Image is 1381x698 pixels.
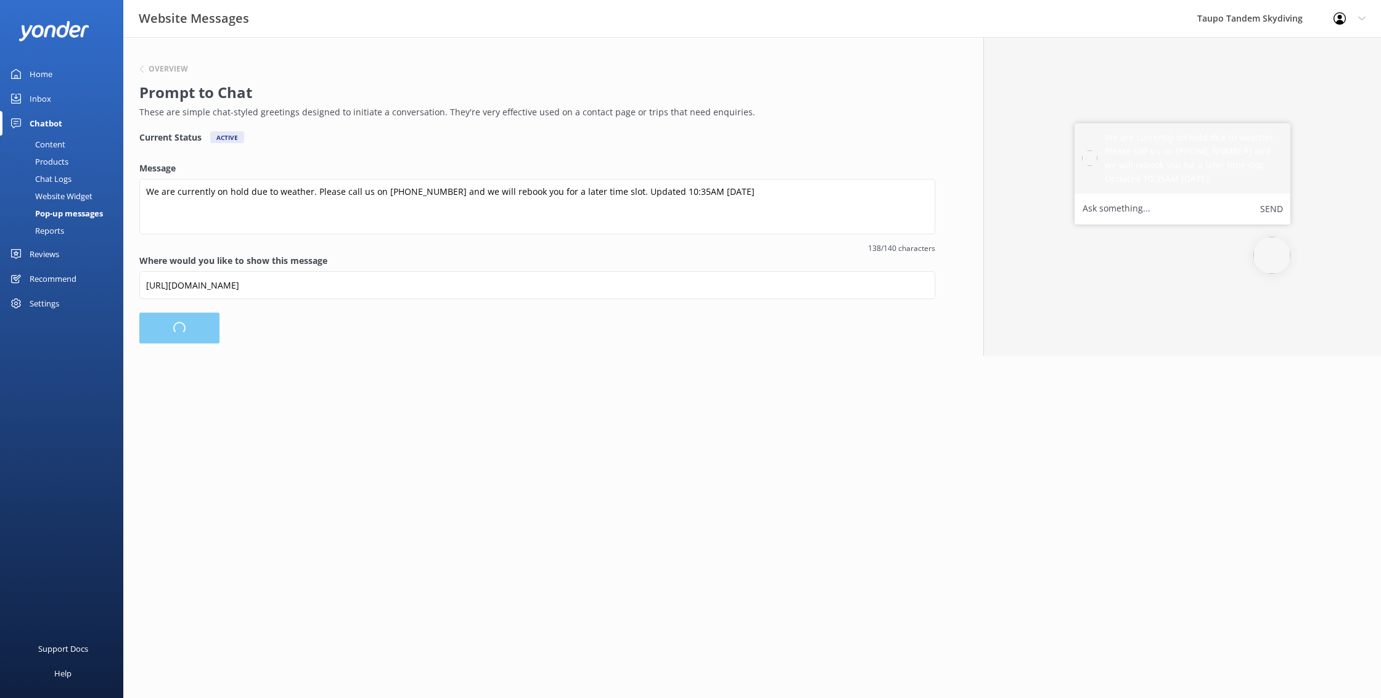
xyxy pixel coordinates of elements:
div: Products [7,153,68,170]
img: yonder-white-logo.png [18,21,89,41]
div: Help [54,661,72,686]
h6: Overview [149,65,188,73]
button: Send [1260,201,1283,217]
a: Reports [7,222,123,239]
button: Overview [139,65,188,73]
p: These are simple chat-styled greetings designed to initiate a conversation. They're very effectiv... [139,105,929,119]
div: Home [30,62,52,86]
div: Inbox [30,86,51,111]
a: Products [7,153,123,170]
h2: Prompt to Chat [139,81,929,104]
a: Content [7,136,123,153]
div: Recommend [30,266,76,291]
a: Website Widget [7,187,123,205]
div: Pop-up messages [7,205,103,222]
span: 138/140 characters [139,242,935,254]
label: Message [139,162,935,175]
label: Where would you like to show this message [139,254,935,268]
div: Chat Logs [7,170,72,187]
h4: Current Status [139,131,202,143]
div: Reports [7,222,64,239]
h5: We are currently on hold due to weather. Please call us on [PHONE_NUMBER] and we will rebook you ... [1105,131,1283,186]
div: Website Widget [7,187,92,205]
a: Chat Logs [7,170,123,187]
label: Ask something... [1083,201,1150,217]
h3: Website Messages [139,9,249,28]
textarea: We are currently on hold due to weather. Please call us on [PHONE_NUMBER] and we will rebook you ... [139,179,935,234]
a: Pop-up messages [7,205,123,222]
div: Chatbot [30,111,62,136]
div: Reviews [30,242,59,266]
div: Support Docs [38,636,88,661]
input: https://www.example.com/page [139,271,935,299]
div: Content [7,136,65,153]
div: Settings [30,291,59,316]
div: Active [210,131,244,143]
